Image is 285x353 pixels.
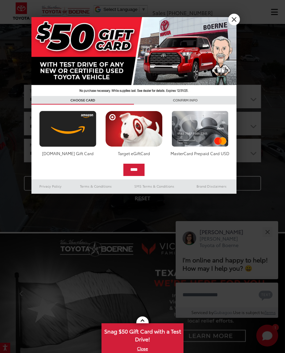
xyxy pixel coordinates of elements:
img: amazoncard.png [38,111,98,147]
img: 42635_top_851395.jpg [31,17,236,96]
a: Terms & Conditions [70,182,122,190]
a: Brand Disclaimers [187,182,236,190]
span: Snag $50 Gift Card with a Test Drive! [102,324,183,345]
a: Privacy Policy [31,182,70,190]
img: mastercard.png [170,111,230,147]
div: [DOMAIN_NAME] Gift Card [38,150,98,156]
h3: CHOOSE CARD [31,96,134,105]
div: MasterCard Prepaid Card USD [170,150,230,156]
img: targetcard.png [104,111,164,147]
div: Target eGiftCard [104,150,164,156]
h3: CONFIRM INFO [134,96,236,105]
a: SMS Terms & Conditions [122,182,187,190]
